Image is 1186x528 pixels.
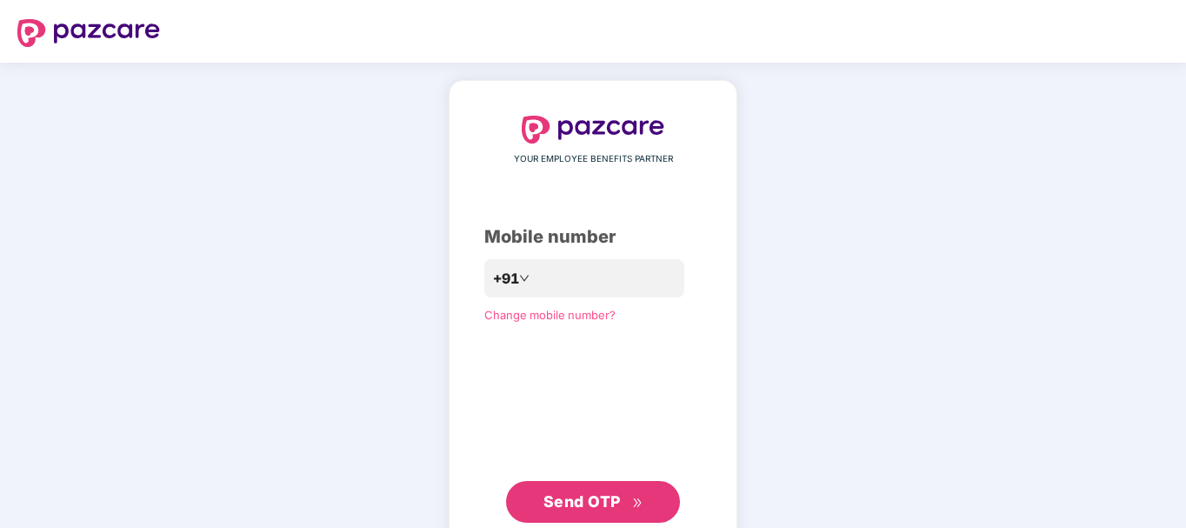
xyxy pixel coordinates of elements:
img: logo [17,19,160,47]
span: down [519,273,530,284]
span: YOUR EMPLOYEE BENEFITS PARTNER [514,152,673,166]
span: Send OTP [543,492,621,511]
a: Change mobile number? [484,308,616,322]
div: Mobile number [484,224,702,251]
button: Send OTPdouble-right [506,481,680,523]
span: double-right [632,498,643,509]
img: logo [522,116,664,144]
span: +91 [493,268,519,290]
